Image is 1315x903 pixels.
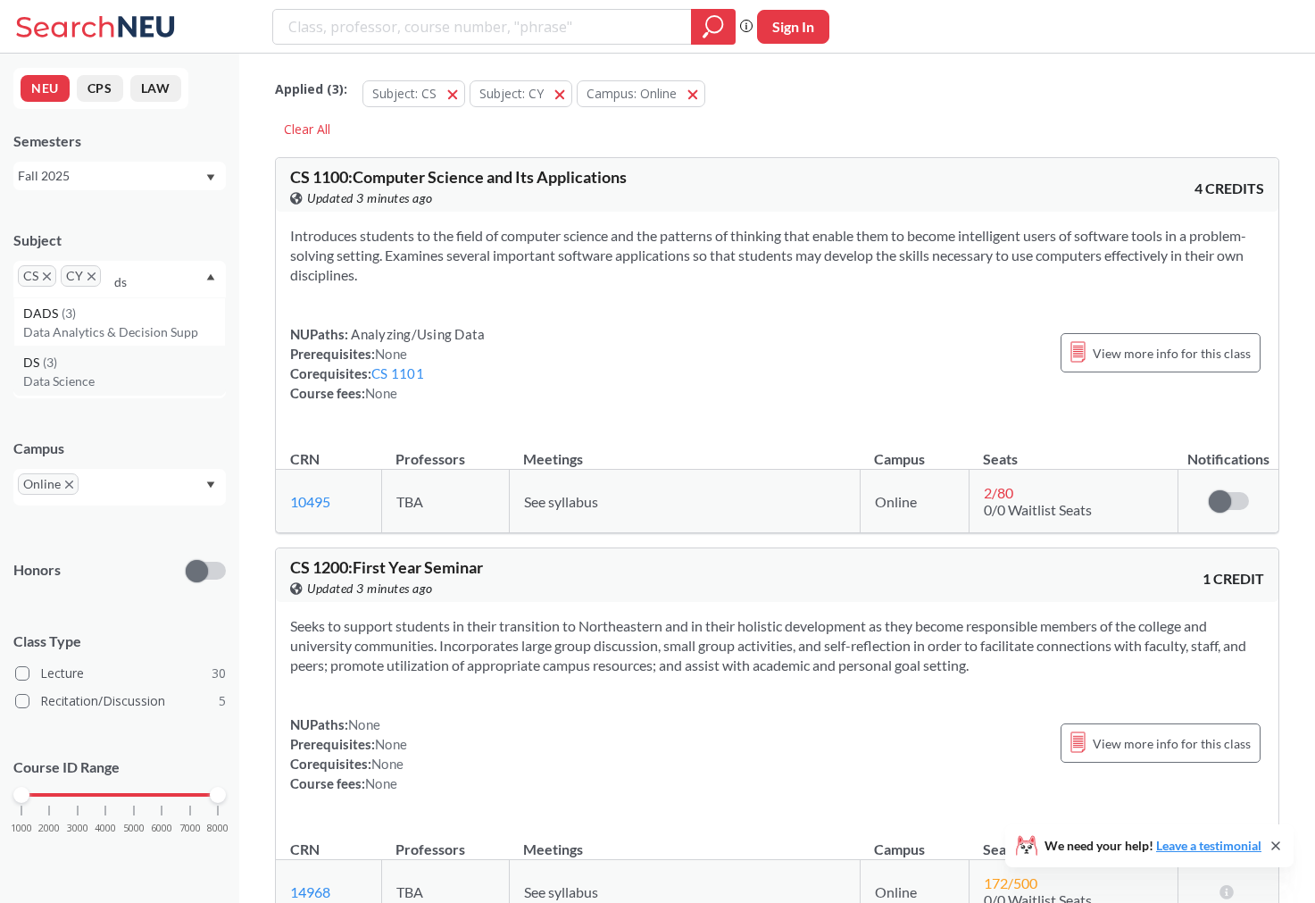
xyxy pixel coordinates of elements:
div: CRN [290,449,320,469]
span: CSX to remove pill [18,265,56,287]
span: View more info for this class [1093,732,1251,755]
section: Seeks to support students in their transition to Northeastern and in their holistic development a... [290,616,1264,675]
div: Fall 2025Dropdown arrow [13,162,226,190]
span: 2 / 80 [984,484,1013,501]
th: Meetings [509,431,860,470]
span: 4 CREDITS [1194,179,1264,198]
span: None [365,775,397,791]
input: Class, professor, course number, "phrase" [287,12,678,42]
div: CRN [290,840,320,859]
span: Class Type [13,631,226,651]
button: Subject: CY [470,80,572,107]
span: 172 / 500 [984,874,1037,891]
svg: X to remove pill [87,272,96,280]
td: TBA [381,470,509,533]
span: 30 [212,664,226,683]
div: NUPaths: Prerequisites: Corequisites: Course fees: [290,324,485,403]
span: Analyzing/Using Data [348,326,485,342]
span: 5 [219,691,226,711]
th: Professors [381,822,509,860]
span: CS 1200 : First Year Seminar [290,557,483,577]
span: CS 1100 : Computer Science and Its Applications [290,167,627,187]
th: Seats [969,822,1178,860]
div: Semesters [13,131,226,151]
span: Updated 3 minutes ago [307,579,433,598]
div: magnifying glass [691,9,736,45]
span: None [371,756,404,772]
a: Leave a testimonial [1156,838,1261,853]
p: Data Science [23,372,225,390]
span: 1 CREDIT [1203,569,1264,589]
th: Notifications [1178,822,1278,860]
span: View more info for this class [1093,342,1251,364]
p: Data Analytics & Decision Supp [23,323,225,341]
label: Recitation/Discussion [15,690,226,713]
svg: X to remove pill [43,272,51,280]
span: 1000 [11,824,32,833]
svg: magnifying glass [703,14,724,39]
button: CPS [77,75,123,102]
div: Subject [13,230,226,250]
p: Course ID Range [13,757,226,778]
button: NEU [21,75,70,102]
th: Meetings [509,822,860,860]
th: Campus [860,822,969,860]
span: 6000 [151,824,172,833]
div: OnlineX to remove pillDropdown arrow [13,469,226,506]
span: None [375,346,407,362]
span: 3000 [67,824,88,833]
span: 2000 [38,824,60,833]
span: 8000 [207,824,229,833]
span: Applied ( 3 ): [275,79,347,99]
svg: Dropdown arrow [206,273,215,280]
label: Lecture [15,662,226,685]
span: See syllabus [524,493,598,510]
span: ( 3 ) [43,355,57,370]
svg: Dropdown arrow [206,174,215,181]
button: Campus: Online [577,80,705,107]
span: 0/0 Waitlist Seats [984,501,1092,518]
a: 10495 [290,493,330,510]
span: DS [23,353,43,372]
button: Sign In [757,10,829,44]
span: Campus: Online [587,85,677,102]
button: Subject: CS [362,80,465,107]
th: Campus [860,431,969,470]
span: Updated 3 minutes ago [307,188,433,208]
span: See syllabus [524,883,598,900]
div: CSX to remove pillCYX to remove pillDropdown arrowDADS(3)Data Analytics & Decision SuppDS(3)Data ... [13,261,226,297]
section: Introduces students to the field of computer science and the patterns of thinking that enable the... [290,226,1264,285]
td: Online [860,470,969,533]
span: None [375,736,407,752]
span: 7000 [179,824,201,833]
button: LAW [130,75,181,102]
span: None [348,716,380,732]
p: Honors [13,560,61,581]
span: CYX to remove pill [61,265,101,287]
div: Clear All [275,116,339,143]
svg: X to remove pill [65,481,73,489]
div: Campus [13,439,226,458]
span: Subject: CS [372,85,437,102]
span: We need your help! [1045,840,1261,852]
span: Subject: CY [479,85,544,102]
span: 5000 [123,824,145,833]
a: 14968 [290,883,330,900]
span: None [365,385,397,401]
a: CS 1101 [371,365,424,381]
div: Fall 2025 [18,166,204,186]
span: OnlineX to remove pill [18,473,79,495]
span: ( 3 ) [62,305,76,321]
th: Seats [969,431,1178,470]
span: 4000 [95,824,116,833]
div: NUPaths: Prerequisites: Corequisites: Course fees: [290,715,407,793]
svg: Dropdown arrow [206,481,215,489]
th: Professors [381,431,509,470]
span: DADS [23,304,62,323]
th: Notifications [1178,431,1278,470]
